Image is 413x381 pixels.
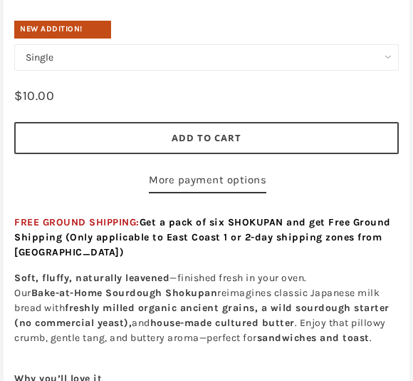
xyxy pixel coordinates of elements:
strong: Bake-at-Home Sourdough Shokupan [31,287,218,299]
button: Add to Cart [14,122,399,154]
span: Get a pack of six SHOKUPAN and get Free Ground Shipping (Only applicable to East Coast 1 or 2-day... [14,216,391,258]
strong: house-made cultured butter [150,317,295,329]
strong: freshly milled organic ancient grains, a wild sourdough starter (no commercial yeast), [14,302,390,329]
strong: sandwiches and toast [257,332,370,344]
a: More payment options [149,172,266,194]
span: FREE GROUND SHIPPING: [14,216,391,258]
p: —finished fresh in your oven. Our reimagines classic Japanese milk bread with and . Enjoy that pi... [14,270,399,345]
strong: Soft, fluffy, naturally leavened [14,272,169,284]
div: New Addition! [14,21,111,39]
span: Add to Cart [172,131,241,144]
div: $10.00 [14,86,54,116]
